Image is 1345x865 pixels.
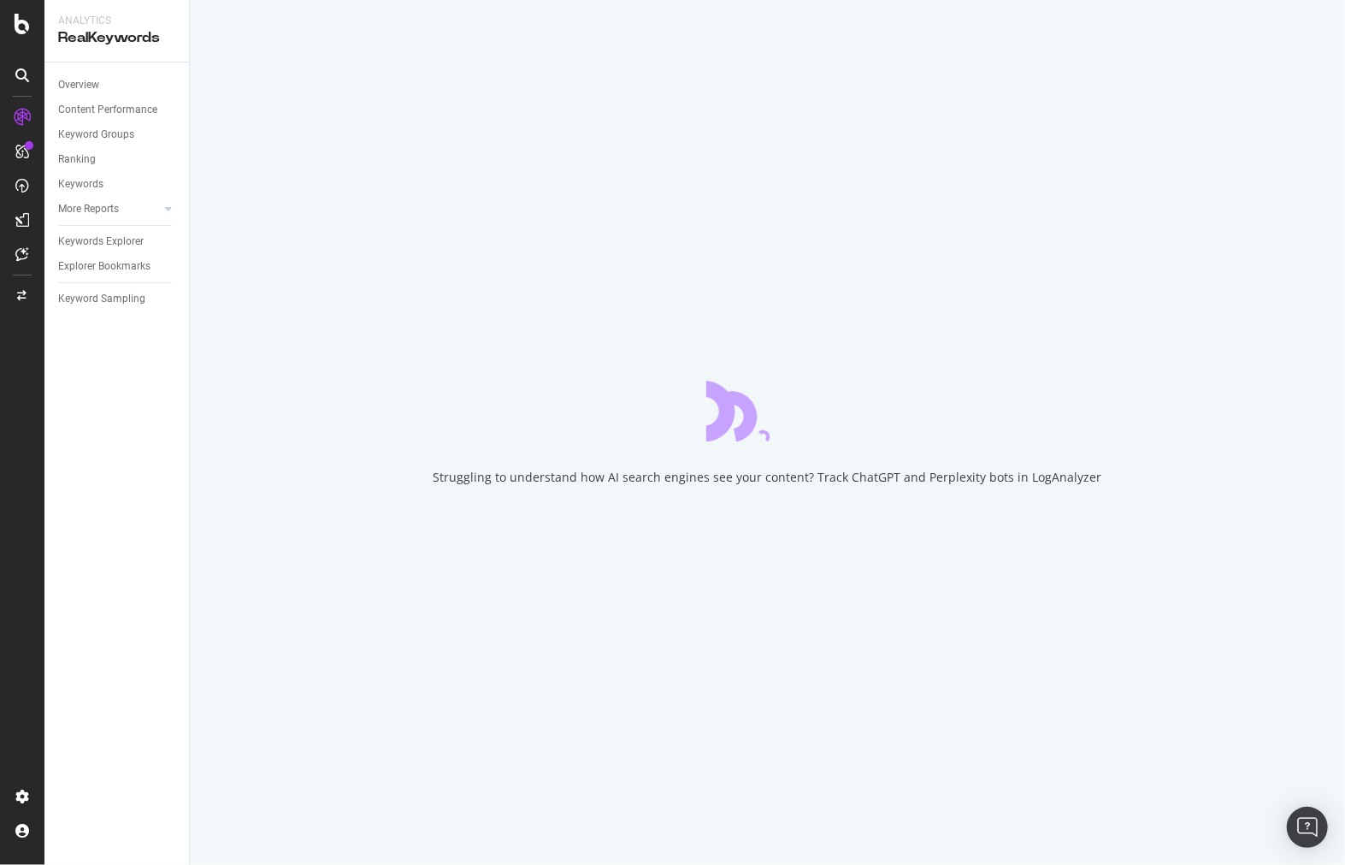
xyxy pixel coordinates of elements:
[58,76,99,94] div: Overview
[706,380,829,441] div: animation
[58,175,103,193] div: Keywords
[58,233,177,251] a: Keywords Explorer
[58,200,160,218] a: More Reports
[58,151,96,169] div: Ranking
[434,469,1102,486] div: Struggling to understand how AI search engines see your content? Track ChatGPT and Perplexity bot...
[58,101,157,119] div: Content Performance
[58,14,175,28] div: Analytics
[58,233,144,251] div: Keywords Explorer
[1287,807,1328,848] div: Open Intercom Messenger
[58,151,177,169] a: Ranking
[58,290,145,308] div: Keyword Sampling
[58,101,177,119] a: Content Performance
[58,200,119,218] div: More Reports
[58,258,177,275] a: Explorer Bookmarks
[58,126,177,144] a: Keyword Groups
[58,175,177,193] a: Keywords
[58,76,177,94] a: Overview
[58,28,175,48] div: RealKeywords
[58,126,134,144] div: Keyword Groups
[58,290,177,308] a: Keyword Sampling
[58,258,150,275] div: Explorer Bookmarks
